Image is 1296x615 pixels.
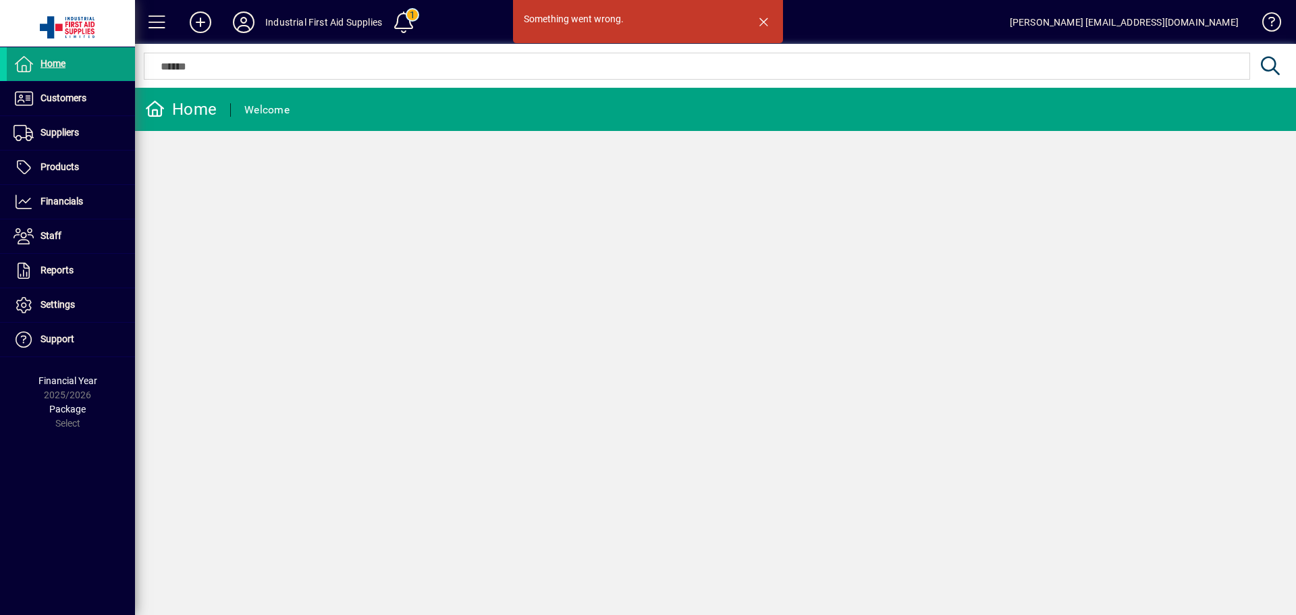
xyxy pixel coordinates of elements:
[49,404,86,415] span: Package
[1252,3,1279,47] a: Knowledge Base
[40,92,86,103] span: Customers
[40,265,74,275] span: Reports
[7,82,135,115] a: Customers
[7,219,135,253] a: Staff
[38,375,97,386] span: Financial Year
[265,11,382,33] div: Industrial First Aid Supplies
[7,151,135,184] a: Products
[40,333,74,344] span: Support
[40,196,83,207] span: Financials
[7,254,135,288] a: Reports
[40,299,75,310] span: Settings
[7,323,135,356] a: Support
[244,99,290,121] div: Welcome
[7,288,135,322] a: Settings
[179,10,222,34] button: Add
[7,185,135,219] a: Financials
[40,230,61,241] span: Staff
[222,10,265,34] button: Profile
[7,116,135,150] a: Suppliers
[40,161,79,172] span: Products
[1010,11,1239,33] div: [PERSON_NAME] [EMAIL_ADDRESS][DOMAIN_NAME]
[40,58,65,69] span: Home
[40,127,79,138] span: Suppliers
[145,99,217,120] div: Home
